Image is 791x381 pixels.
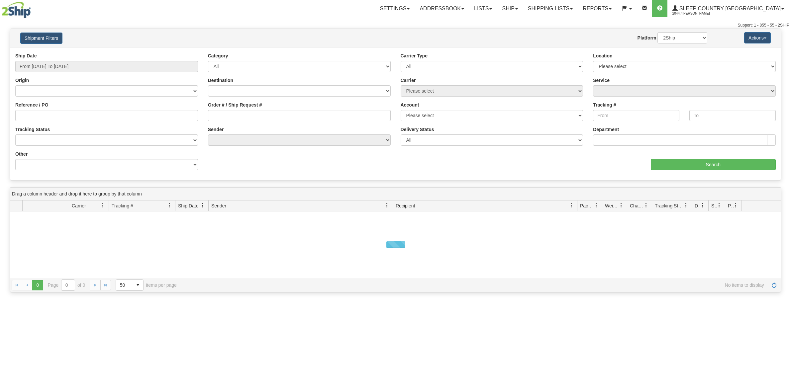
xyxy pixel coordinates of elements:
span: Charge [630,202,644,209]
label: Tracking Status [15,126,50,133]
span: Delivery Status [695,202,700,209]
a: Settings [375,0,415,17]
label: Order # / Ship Request # [208,102,262,108]
span: Tracking # [112,202,133,209]
a: Sleep Country [GEOGRAPHIC_DATA] 2044 / [PERSON_NAME] [667,0,789,17]
span: Page sizes drop down [116,279,144,291]
label: Service [593,77,610,84]
label: Delivery Status [401,126,434,133]
label: Other [15,151,28,157]
a: Recipient filter column settings [566,200,577,211]
span: Weight [605,202,619,209]
button: Actions [744,32,771,43]
input: To [689,110,776,121]
span: No items to display [186,282,764,288]
label: Location [593,52,612,59]
a: Packages filter column settings [591,200,602,211]
label: Platform [638,35,656,41]
span: Ship Date [178,202,198,209]
label: Carrier Type [401,52,428,59]
a: Carrier filter column settings [97,200,109,211]
a: Sender filter column settings [381,200,393,211]
label: Account [401,102,419,108]
span: 50 [120,282,129,288]
a: Delivery Status filter column settings [697,200,708,211]
span: Sleep Country [GEOGRAPHIC_DATA] [678,6,781,11]
a: Refresh [769,280,779,290]
span: Tracking Status [655,202,684,209]
img: logo2044.jpg [2,2,31,18]
label: Category [208,52,228,59]
div: grid grouping header [10,188,781,200]
input: From [593,110,679,121]
a: Tracking # filter column settings [164,200,175,211]
div: Support: 1 - 855 - 55 - 2SHIP [2,23,789,28]
span: 2044 / [PERSON_NAME] [672,10,722,17]
span: select [133,280,143,290]
label: Department [593,126,619,133]
label: Reference / PO [15,102,49,108]
span: Page of 0 [48,279,85,291]
label: Origin [15,77,29,84]
a: Shipping lists [523,0,578,17]
input: Search [651,159,776,170]
span: items per page [116,279,177,291]
a: Addressbook [415,0,469,17]
span: Packages [580,202,594,209]
span: Pickup Status [728,202,734,209]
a: Charge filter column settings [641,200,652,211]
span: Shipment Issues [711,202,717,209]
span: Carrier [72,202,86,209]
span: Sender [211,202,226,209]
label: Destination [208,77,233,84]
span: Recipient [396,202,415,209]
a: Pickup Status filter column settings [730,200,742,211]
iframe: chat widget [776,157,790,224]
a: Tracking Status filter column settings [680,200,692,211]
label: Carrier [401,77,416,84]
a: Ship Date filter column settings [197,200,208,211]
a: Weight filter column settings [616,200,627,211]
span: Page 0 [32,280,43,290]
a: Shipment Issues filter column settings [714,200,725,211]
a: Ship [497,0,523,17]
button: Shipment Filters [20,33,62,44]
label: Tracking # [593,102,616,108]
a: Lists [469,0,497,17]
label: Sender [208,126,224,133]
a: Reports [578,0,617,17]
label: Ship Date [15,52,37,59]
